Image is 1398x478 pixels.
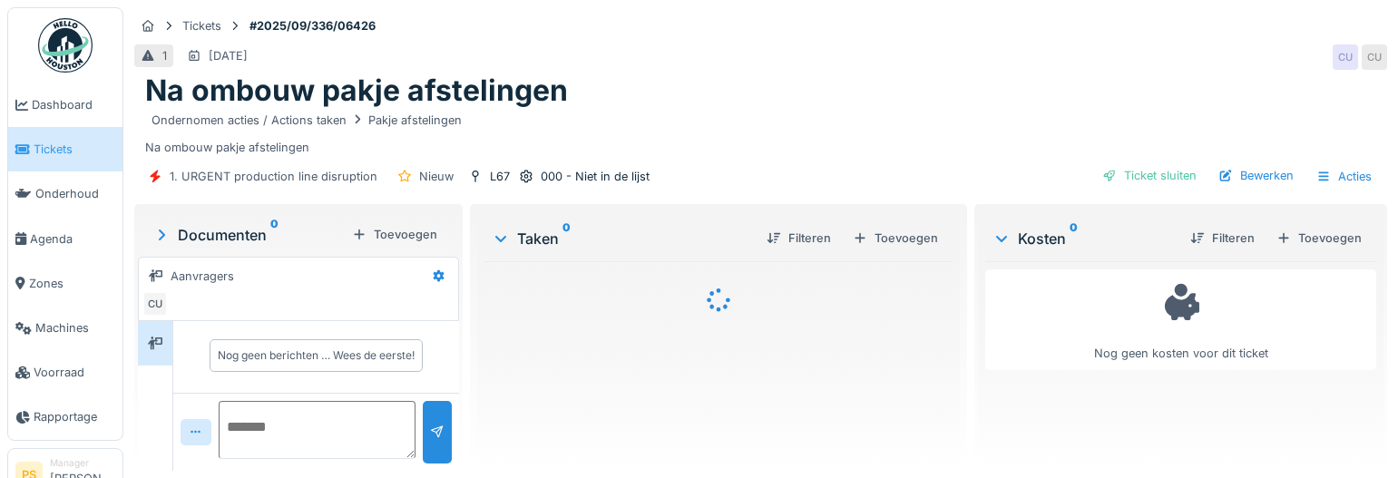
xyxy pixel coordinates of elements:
sup: 0 [562,228,571,249]
a: Rapportage [8,395,122,439]
img: Badge_color-CXgf-gQk.svg [38,18,93,73]
div: Na ombouw pakje afstelingen [145,109,1376,156]
a: Zones [8,261,122,306]
a: Machines [8,306,122,350]
a: Voorraad [8,350,122,395]
div: Taken [492,228,752,249]
div: 1. URGENT production line disruption [170,168,377,185]
div: Nieuw [419,168,454,185]
div: Acties [1308,163,1380,190]
div: Nog geen berichten … Wees de eerste! [218,347,415,364]
div: CU [142,291,168,317]
div: Tickets [182,17,221,34]
strong: #2025/09/336/06426 [242,17,383,34]
span: Onderhoud [35,185,115,202]
div: Ticket sluiten [1095,163,1204,188]
a: Dashboard [8,83,122,127]
sup: 0 [270,224,279,246]
div: Bewerken [1211,163,1301,188]
sup: 0 [1070,228,1078,249]
span: Agenda [30,230,115,248]
div: 1 [162,47,167,64]
div: Filteren [759,226,838,250]
div: Toevoegen [846,226,945,250]
div: Toevoegen [345,222,445,247]
div: Nog geen kosten voor dit ticket [997,278,1364,362]
div: Kosten [992,228,1176,249]
span: Voorraad [34,364,115,381]
div: CU [1333,44,1358,70]
span: Zones [29,275,115,292]
span: Dashboard [32,96,115,113]
h1: Na ombouw pakje afstelingen [145,73,568,108]
a: Onderhoud [8,171,122,216]
a: Tickets [8,127,122,171]
div: Aanvragers [171,268,234,285]
div: [DATE] [209,47,248,64]
div: Documenten [152,224,345,246]
span: Tickets [34,141,115,158]
span: Machines [35,319,115,337]
a: Agenda [8,217,122,261]
div: Toevoegen [1269,226,1369,250]
div: CU [1362,44,1387,70]
div: Ondernomen acties / Actions taken Pakje afstelingen [152,112,462,129]
div: Manager [50,456,115,470]
span: Rapportage [34,408,115,425]
div: L67 [490,168,510,185]
div: 000 - Niet in de lijst [541,168,650,185]
div: Filteren [1183,226,1262,250]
